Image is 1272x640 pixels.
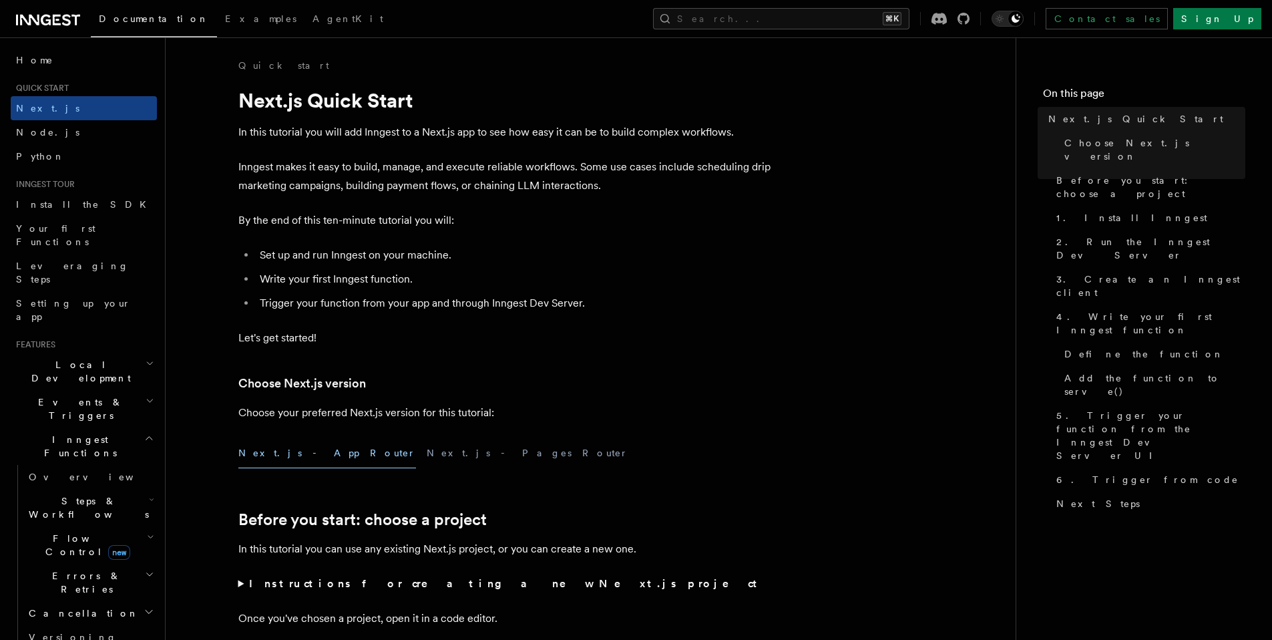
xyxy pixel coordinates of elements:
button: Events & Triggers [11,390,157,428]
a: Node.js [11,120,157,144]
a: Add the function to serve() [1059,366,1245,404]
button: Cancellation [23,601,157,625]
a: 5. Trigger your function from the Inngest Dev Server UI [1051,404,1245,468]
span: Examples [225,13,296,24]
button: Local Development [11,353,157,390]
a: AgentKit [304,4,391,36]
a: Before you start: choose a project [238,510,487,529]
button: Next.js - Pages Router [427,438,628,468]
p: In this tutorial you can use any existing Next.js project, or you can create a new one. [238,540,773,558]
span: 4. Write your first Inngest function [1056,310,1245,337]
span: 1. Install Inngest [1056,211,1207,224]
span: Documentation [99,13,209,24]
button: Inngest Functions [11,428,157,465]
a: 4. Write your first Inngest function [1051,305,1245,342]
a: Choose Next.js version [1059,131,1245,168]
a: Next.js [11,96,157,120]
li: Trigger your function from your app and through Inngest Dev Server. [256,294,773,313]
button: Search...⌘K [653,8,909,29]
span: Python [16,151,65,162]
span: Inngest Functions [11,433,144,460]
a: Install the SDK [11,192,157,216]
a: Overview [23,465,157,489]
span: Define the function [1064,347,1224,361]
span: new [108,545,130,560]
span: 5. Trigger your function from the Inngest Dev Server UI [1056,409,1245,462]
a: Before you start: choose a project [1051,168,1245,206]
span: Home [16,53,53,67]
a: Choose Next.js version [238,374,366,393]
a: Documentation [91,4,217,37]
span: Errors & Retries [23,569,145,596]
a: Define the function [1059,342,1245,366]
span: Next.js Quick Start [1048,112,1223,126]
button: Errors & Retries [23,564,157,601]
a: 2. Run the Inngest Dev Server [1051,230,1245,267]
h4: On this page [1043,86,1245,107]
p: Choose your preferred Next.js version for this tutorial: [238,404,773,422]
span: Inngest tour [11,179,75,190]
span: Add the function to serve() [1064,371,1245,398]
span: Node.js [16,127,79,138]
kbd: ⌘K [883,12,901,25]
a: Quick start [238,59,329,72]
a: Next Steps [1051,492,1245,516]
li: Set up and run Inngest on your machine. [256,246,773,265]
span: Before you start: choose a project [1056,174,1245,200]
span: Flow Control [23,532,147,558]
span: Next.js [16,103,79,114]
span: Events & Triggers [11,395,146,422]
strong: Instructions for creating a new Next.js project [249,577,763,590]
span: AgentKit [312,13,383,24]
summary: Instructions for creating a new Next.js project [238,575,773,593]
span: Install the SDK [16,199,154,210]
span: Leveraging Steps [16,261,129,285]
a: Sign Up [1173,8,1261,29]
span: Setting up your app [16,298,131,322]
li: Write your first Inngest function. [256,270,773,289]
a: Examples [217,4,304,36]
span: Choose Next.js version [1064,136,1245,163]
a: 3. Create an Inngest client [1051,267,1245,305]
button: Steps & Workflows [23,489,157,526]
a: Contact sales [1046,8,1168,29]
a: Leveraging Steps [11,254,157,291]
span: Overview [29,472,166,482]
span: 6. Trigger from code [1056,473,1239,486]
button: Toggle dark mode [992,11,1024,27]
p: Let's get started! [238,329,773,347]
p: By the end of this ten-minute tutorial you will: [238,211,773,230]
button: Flow Controlnew [23,526,157,564]
span: Cancellation [23,607,139,620]
span: 3. Create an Inngest client [1056,273,1245,299]
span: Your first Functions [16,223,95,247]
span: Quick start [11,83,69,94]
span: Steps & Workflows [23,494,149,521]
a: Next.js Quick Start [1043,107,1245,131]
a: Your first Functions [11,216,157,254]
a: 6. Trigger from code [1051,468,1245,492]
span: Features [11,339,55,350]
a: Python [11,144,157,168]
span: 2. Run the Inngest Dev Server [1056,235,1245,262]
span: Next Steps [1056,497,1140,510]
button: Next.js - App Router [238,438,416,468]
p: Once you've chosen a project, open it in a code editor. [238,609,773,628]
a: Home [11,48,157,72]
h1: Next.js Quick Start [238,88,773,112]
span: Local Development [11,358,146,385]
p: In this tutorial you will add Inngest to a Next.js app to see how easy it can be to build complex... [238,123,773,142]
a: Setting up your app [11,291,157,329]
a: 1. Install Inngest [1051,206,1245,230]
p: Inngest makes it easy to build, manage, and execute reliable workflows. Some use cases include sc... [238,158,773,195]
